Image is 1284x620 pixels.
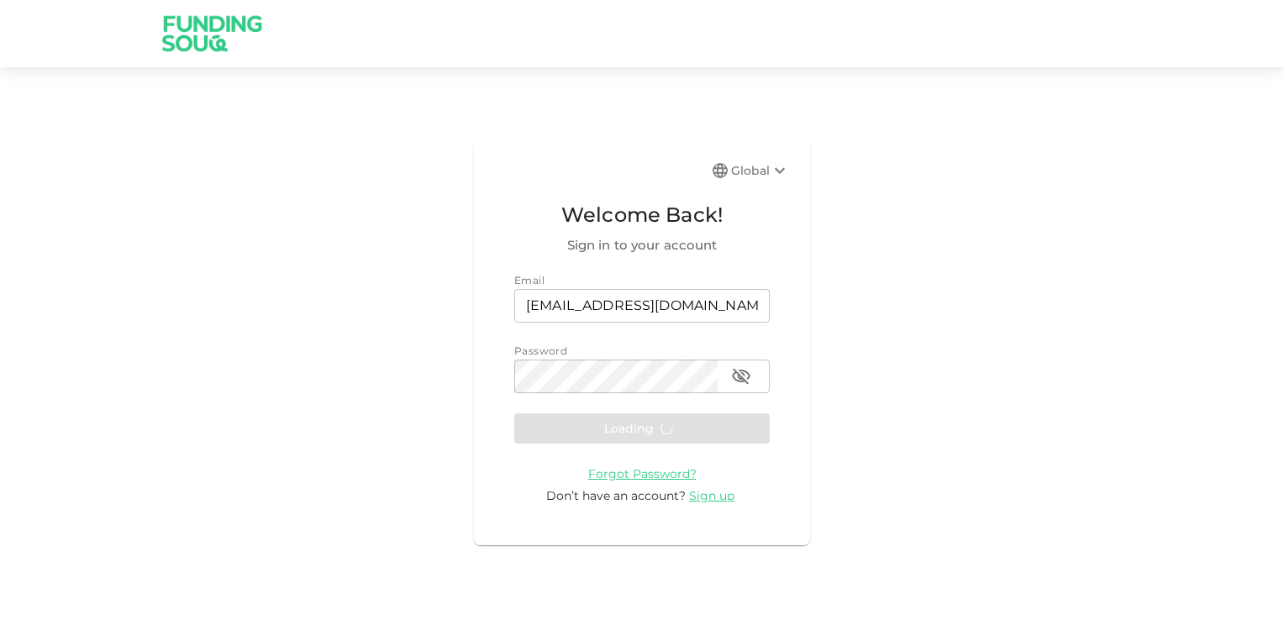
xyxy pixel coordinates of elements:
[588,466,697,481] span: Forgot Password?
[514,360,718,393] input: password
[514,199,770,231] span: Welcome Back!
[514,289,770,323] input: email
[514,344,567,357] span: Password
[514,235,770,255] span: Sign in to your account
[546,488,686,503] span: Don’t have an account?
[588,465,697,481] a: Forgot Password?
[514,274,545,286] span: Email
[731,160,790,181] div: Global
[689,488,734,503] span: Sign up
